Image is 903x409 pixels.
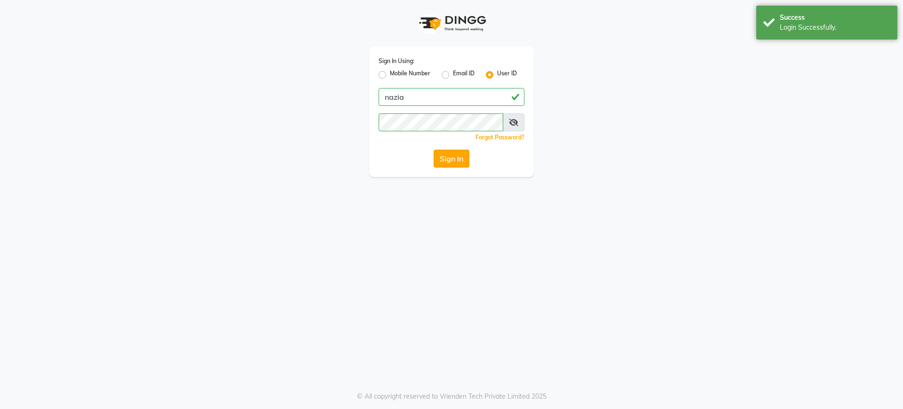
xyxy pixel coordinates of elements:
label: Email ID [453,69,475,80]
div: Login Successfully. [780,23,890,32]
input: Username [379,88,524,106]
img: logo1.svg [414,9,489,37]
label: User ID [497,69,517,80]
div: Success [780,13,890,23]
input: Username [379,113,503,131]
label: Mobile Number [390,69,430,80]
a: Forgot Password? [475,134,524,141]
label: Sign In Using: [379,57,414,65]
button: Sign In [434,150,469,168]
